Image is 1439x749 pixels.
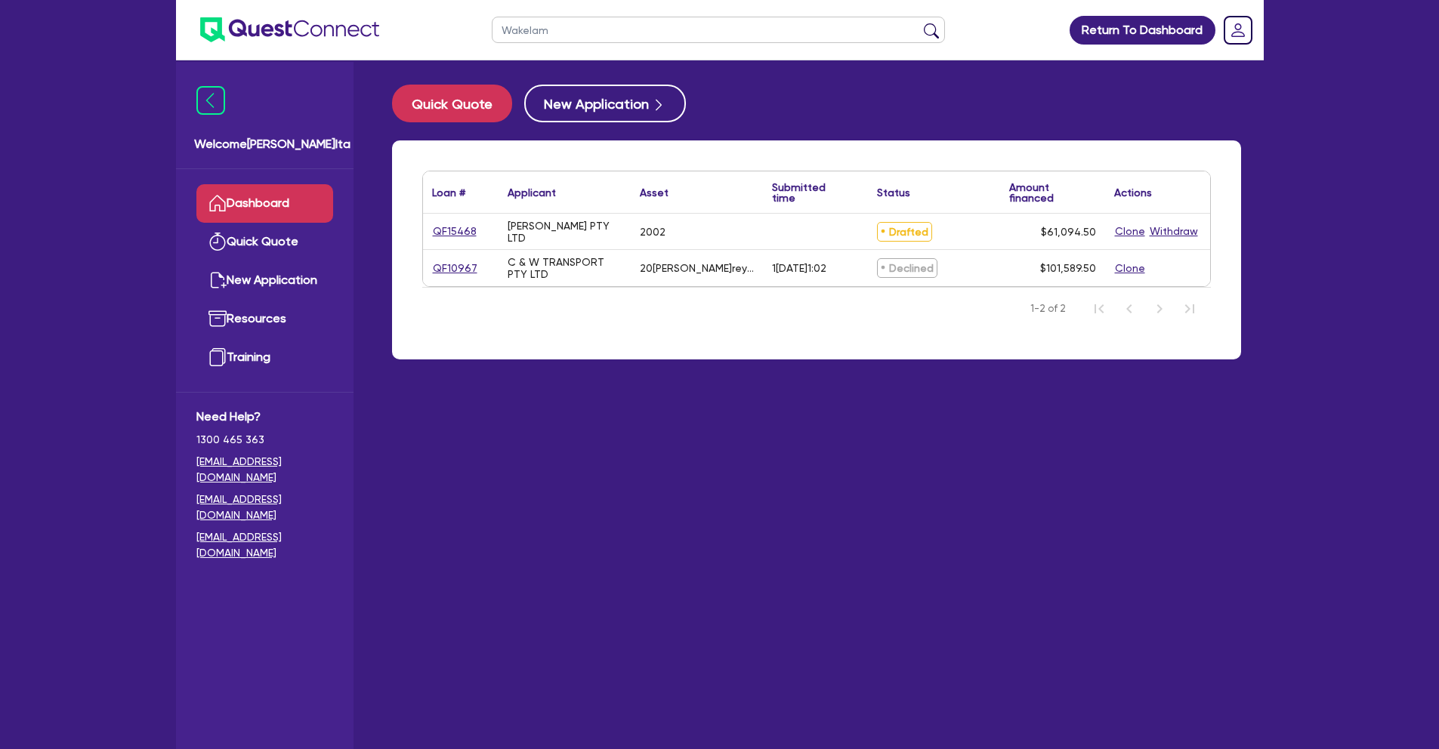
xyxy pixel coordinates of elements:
span: 1300 465 363 [196,432,333,448]
a: Training [196,338,333,377]
div: Applicant [508,187,556,198]
span: Need Help? [196,408,333,426]
button: Withdraw [1149,223,1199,240]
div: Loan # [432,187,465,198]
a: New Application [196,261,333,300]
a: QF10967 [432,260,478,277]
div: 1[DATE]1:02 [772,262,826,274]
button: Last Page [1175,294,1205,324]
img: new-application [208,271,227,289]
div: [PERSON_NAME] PTY LTD [508,220,622,244]
span: Declined [877,258,937,278]
span: $61,094.50 [1041,226,1096,238]
img: quick-quote [208,233,227,251]
img: icon-menu-close [196,86,225,115]
input: Search by name, application ID or mobile number... [492,17,945,43]
a: Dropdown toggle [1218,11,1258,50]
div: 2002 [640,226,665,238]
a: [EMAIL_ADDRESS][DOMAIN_NAME] [196,454,333,485]
div: Asset [640,187,669,198]
img: quest-connect-logo-blue [200,17,379,42]
span: Drafted [877,222,932,242]
img: training [208,348,227,366]
div: 20[PERSON_NAME]rey refrigerated trailer [640,262,754,274]
button: Quick Quote [392,85,512,122]
button: Clone [1114,223,1146,240]
img: resources [208,310,227,328]
span: 1-2 of 2 [1030,301,1066,316]
a: [EMAIL_ADDRESS][DOMAIN_NAME] [196,529,333,561]
button: Next Page [1144,294,1175,324]
button: New Application [524,85,686,122]
a: QF15468 [432,223,477,240]
a: [EMAIL_ADDRESS][DOMAIN_NAME] [196,492,333,523]
div: C & W TRANSPORT PTY LTD [508,256,622,280]
div: Actions [1114,187,1152,198]
span: Welcome [PERSON_NAME]lta [194,135,335,153]
button: First Page [1084,294,1114,324]
div: Status [877,187,910,198]
div: Submitted time [772,182,845,203]
a: Resources [196,300,333,338]
div: Amount financed [1009,182,1096,203]
span: $101,589.50 [1040,262,1096,274]
button: Previous Page [1114,294,1144,324]
a: Quick Quote [392,85,524,122]
button: Clone [1114,260,1146,277]
a: Return To Dashboard [1070,16,1215,45]
a: Quick Quote [196,223,333,261]
a: Dashboard [196,184,333,223]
